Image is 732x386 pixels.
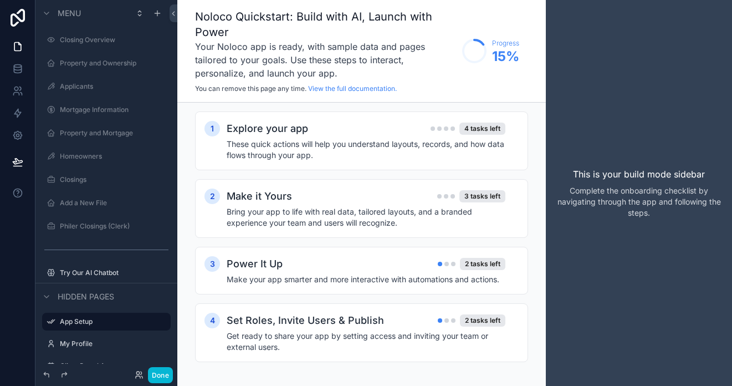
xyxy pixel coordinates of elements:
span: Hidden pages [58,291,114,302]
span: You can remove this page any time. [195,84,306,93]
p: This is your build mode sidebar [573,167,705,181]
label: Add a New File [60,199,168,207]
h1: Noloco Quickstart: Build with AI, Launch with Power [195,9,457,40]
span: Menu [58,8,81,19]
label: Try Our AI Chatbot [60,268,168,277]
label: Applicants [60,82,168,91]
label: Philer Closings (Clerk) [60,222,168,231]
label: Client Portal Access [60,362,168,370]
label: Mortgage Information [60,105,168,114]
label: Property and Mortgage [60,129,168,138]
label: Closings [60,175,168,184]
label: My Profile [60,339,168,348]
p: Complete the onboarding checklist by navigating through the app and following the steps. [555,185,723,219]
label: App Setup [60,317,164,326]
span: Progress [492,39,519,48]
label: Property and Ownership [60,59,168,68]
span: 15 % [492,48,519,65]
label: Homeowners [60,152,168,161]
button: Done [148,367,173,383]
label: Closing Overview [60,35,168,44]
h3: Your Noloco app is ready, with sample data and pages tailored to your goals. Use these steps to i... [195,40,457,80]
a: View the full documentation. [308,84,397,93]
